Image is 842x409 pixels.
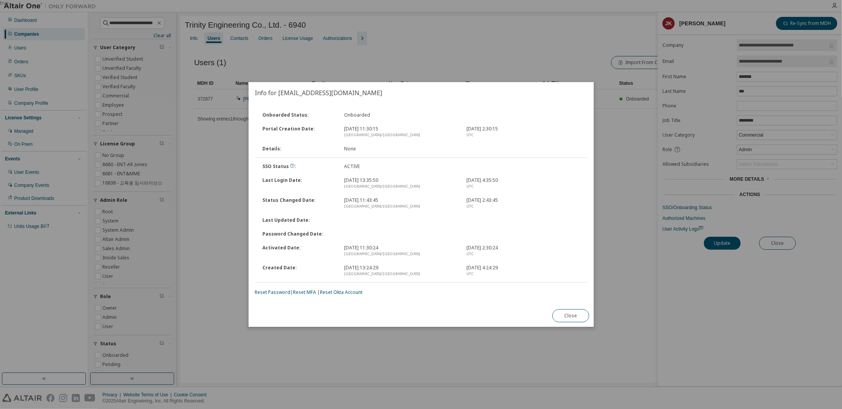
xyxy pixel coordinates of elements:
div: [DATE] 11:30:15 [339,126,462,138]
div: [DATE] 4:24:29 [462,265,585,277]
div: [GEOGRAPHIC_DATA]/[GEOGRAPHIC_DATA] [344,271,458,277]
div: [DATE] 11:30:24 [339,245,462,257]
div: Onboarded Status : [258,112,339,118]
h2: Info for [EMAIL_ADDRESS][DOMAIN_NAME] [249,82,594,104]
div: [GEOGRAPHIC_DATA]/[GEOGRAPHIC_DATA] [344,183,458,190]
div: UTC [466,251,580,257]
div: Created Date : [258,265,339,277]
div: Status Changed Date : [258,197,339,209]
div: UTC [466,183,580,190]
a: Reset Okta Account [320,289,363,295]
div: Activated Date : [258,245,339,257]
div: [GEOGRAPHIC_DATA]/[GEOGRAPHIC_DATA] [344,203,458,209]
div: ACTIVE [339,163,462,170]
div: [DATE] 2:30:15 [462,126,585,138]
a: Reset Password [255,289,290,295]
div: Last Updated Date : [258,217,339,223]
div: [DATE] 2:43:45 [462,197,585,209]
div: Onboarded [339,112,462,118]
div: None [339,146,462,152]
div: [DATE] 4:35:50 [462,177,585,190]
div: [DATE] 13:24:29 [339,265,462,277]
a: Reset MFA [293,289,316,295]
div: Details : [258,146,339,152]
div: [DATE] 2:30:24 [462,245,585,257]
div: | | [255,289,588,295]
button: Close [552,309,589,322]
div: SSO Status : [258,163,339,170]
div: UTC [466,132,580,138]
div: [DATE] 11:43:45 [339,197,462,209]
div: [GEOGRAPHIC_DATA]/[GEOGRAPHIC_DATA] [344,132,458,138]
div: Last Login Date : [258,177,339,190]
div: [DATE] 13:35:50 [339,177,462,190]
div: UTC [466,203,580,209]
div: [GEOGRAPHIC_DATA]/[GEOGRAPHIC_DATA] [344,251,458,257]
div: Password Changed Date : [258,231,339,237]
div: UTC [466,271,580,277]
div: Portal Creation Date : [258,126,339,138]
